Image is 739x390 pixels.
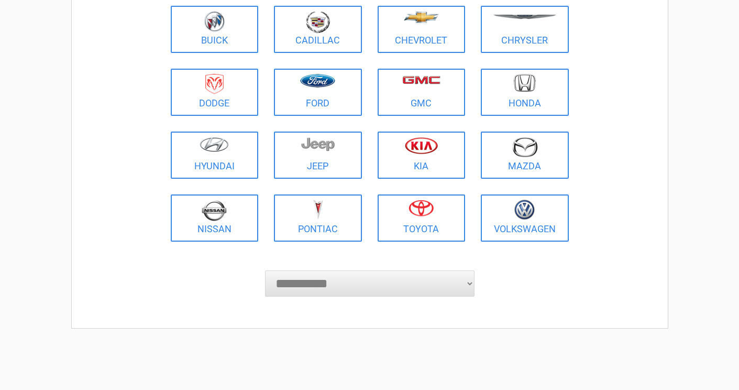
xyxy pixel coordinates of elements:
[204,11,225,32] img: buick
[378,132,466,179] a: Kia
[512,137,538,157] img: mazda
[205,74,224,94] img: dodge
[301,137,335,151] img: jeep
[171,194,259,242] a: Nissan
[306,11,330,33] img: cadillac
[202,200,227,221] img: nissan
[402,75,440,84] img: gmc
[300,74,335,88] img: ford
[274,69,362,116] a: Ford
[200,137,229,152] img: hyundai
[493,15,557,19] img: chrysler
[481,6,569,53] a: Chrysler
[481,69,569,116] a: Honda
[171,6,259,53] a: Buick
[514,200,535,220] img: volkswagen
[404,12,439,23] img: chevrolet
[378,194,466,242] a: Toyota
[481,132,569,179] a: Mazda
[171,69,259,116] a: Dodge
[274,194,362,242] a: Pontiac
[405,137,438,154] img: kia
[378,6,466,53] a: Chevrolet
[514,74,536,92] img: honda
[481,194,569,242] a: Volkswagen
[274,6,362,53] a: Cadillac
[274,132,362,179] a: Jeep
[171,132,259,179] a: Hyundai
[313,200,323,220] img: pontiac
[409,200,434,216] img: toyota
[378,69,466,116] a: GMC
